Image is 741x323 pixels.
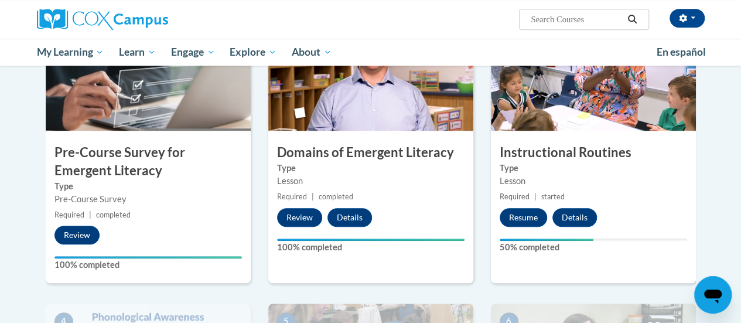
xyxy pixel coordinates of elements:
[312,192,314,201] span: |
[54,210,84,219] span: Required
[500,162,687,175] label: Type
[37,9,168,30] img: Cox Campus
[54,259,242,271] label: 100% completed
[292,45,332,59] span: About
[54,226,100,244] button: Review
[29,39,112,66] a: My Learning
[111,39,163,66] a: Learn
[500,208,547,227] button: Resume
[319,192,353,201] span: completed
[500,241,687,254] label: 50% completed
[119,45,156,59] span: Learn
[54,180,242,193] label: Type
[54,193,242,206] div: Pre-Course Survey
[277,175,465,188] div: Lesson
[530,12,623,26] input: Search Courses
[534,192,537,201] span: |
[284,39,339,66] a: About
[500,192,530,201] span: Required
[277,208,322,227] button: Review
[54,256,242,259] div: Your progress
[222,39,284,66] a: Explore
[268,144,473,162] h3: Domains of Emergent Literacy
[277,239,465,241] div: Your progress
[230,45,276,59] span: Explore
[491,144,696,162] h3: Instructional Routines
[541,192,565,201] span: started
[277,192,307,201] span: Required
[500,175,687,188] div: Lesson
[268,13,473,131] img: Course Image
[277,162,465,175] label: Type
[46,144,251,180] h3: Pre-Course Survey for Emergent Literacy
[552,208,597,227] button: Details
[500,239,593,241] div: Your progress
[37,9,248,30] a: Cox Campus
[28,39,713,66] div: Main menu
[649,40,713,64] a: En español
[46,13,251,131] img: Course Image
[491,13,696,131] img: Course Image
[694,276,732,314] iframe: Button to launch messaging window
[163,39,223,66] a: Engage
[36,45,104,59] span: My Learning
[623,12,641,26] button: Search
[277,241,465,254] label: 100% completed
[327,208,372,227] button: Details
[89,210,91,219] span: |
[96,210,131,219] span: completed
[670,9,705,28] button: Account Settings
[657,46,706,58] span: En español
[171,45,215,59] span: Engage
